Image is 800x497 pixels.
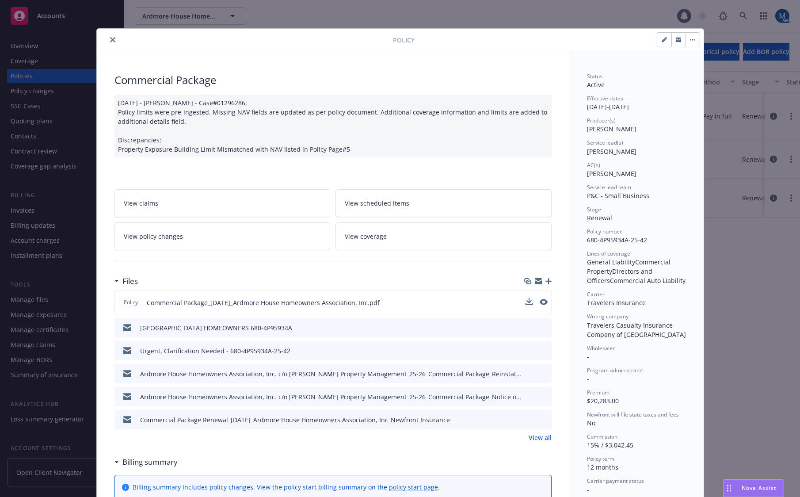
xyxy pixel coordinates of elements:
button: download file [526,298,533,305]
button: download file [526,298,533,307]
div: Ardmore House Homeowners Association, Inc. c/o [PERSON_NAME] Property Management_25-26_Commercial... [140,392,522,401]
span: Newfront will file state taxes and fees [587,411,679,418]
span: Carrier payment status [587,477,644,485]
span: [PERSON_NAME] [587,169,636,178]
span: - [587,486,589,494]
div: Billing summary [114,456,178,468]
a: policy start page [389,483,438,491]
span: Policy [393,35,415,45]
button: download file [526,323,533,333]
span: Policy number [587,228,622,235]
span: Wholesaler [587,344,615,352]
span: Program administrator [587,367,644,374]
span: Commercial Package_[DATE]_Ardmore House Homeowners Association, Inc.pdf [147,298,380,307]
span: Premium [587,389,610,396]
span: No [587,419,595,427]
span: Writing company [587,313,629,320]
button: preview file [540,369,548,378]
span: Commission [587,433,617,440]
span: Policy [122,298,140,306]
span: View coverage [345,232,387,241]
button: preview file [540,346,548,356]
span: Travelers Insurance [587,298,646,307]
span: View policy changes [124,232,183,241]
a: View scheduled items [335,189,552,217]
span: 15% / $3,042.45 [587,441,633,449]
span: Commercial Property [587,258,672,275]
span: Policy term [587,455,614,463]
button: preview file [540,299,548,305]
span: [PERSON_NAME] [587,125,636,133]
span: - [587,352,589,361]
div: Commercial Package [114,73,552,88]
span: View scheduled items [345,199,409,208]
span: Lines of coverage [587,250,630,257]
span: P&C - Small Business [587,191,649,200]
span: Directors and Officers [587,267,654,285]
a: View claims [114,189,331,217]
h3: Billing summary [122,456,178,468]
div: [GEOGRAPHIC_DATA] HOMEOWNERS 680-4P95934A [140,323,292,333]
span: [PERSON_NAME] [587,147,636,156]
a: View coverage [335,222,552,250]
span: Carrier [587,291,605,298]
span: Producer(s) [587,117,616,124]
button: preview file [540,298,548,307]
span: - [587,375,589,383]
button: download file [526,346,533,356]
span: $20,283.00 [587,397,619,405]
div: [DATE] - [PERSON_NAME] - Case#01296286: Policy limits were pre-ingested. Missing NAV fields are u... [114,95,552,157]
span: General Liability [587,258,635,266]
span: Travelers Casualty Insurance Company of [GEOGRAPHIC_DATA] [587,321,686,339]
button: preview file [540,323,548,333]
div: Drag to move [724,480,735,497]
span: Service lead team [587,184,631,191]
button: close [107,34,118,45]
span: Service lead(s) [587,139,623,146]
button: preview file [540,415,548,424]
div: Urgent, Clarification Needed - 680-4P95934A-25-42 [140,346,290,356]
span: Effective dates [587,95,623,102]
span: Stage [587,206,601,213]
div: [DATE] - [DATE] [587,95,686,111]
span: 12 months [587,463,618,471]
span: Status [587,73,602,80]
a: View policy changes [114,222,331,250]
span: 680-4P95934A-25-42 [587,236,647,244]
span: Active [587,80,605,89]
button: download file [526,392,533,401]
span: Renewal [587,214,612,222]
div: Ardmore House Homeowners Association, Inc. c/o [PERSON_NAME] Property Management_25-26_Commercial... [140,369,522,378]
a: View all [529,433,552,442]
h3: Files [122,275,138,287]
div: Files [114,275,138,287]
button: preview file [540,392,548,401]
span: AC(s) [587,161,600,169]
span: Nova Assist [742,484,777,492]
span: View claims [124,199,158,208]
span: Commercial Auto Liability [610,276,686,285]
div: Billing summary includes policy changes. View the policy start billing summary on the . [133,482,440,492]
button: Nova Assist [723,479,784,497]
button: download file [526,369,533,378]
button: download file [526,415,533,424]
div: Commercial Package Renewal_[DATE]_Ardmore House Homeowners Association, Inc_Newfront Insurance [140,415,450,424]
